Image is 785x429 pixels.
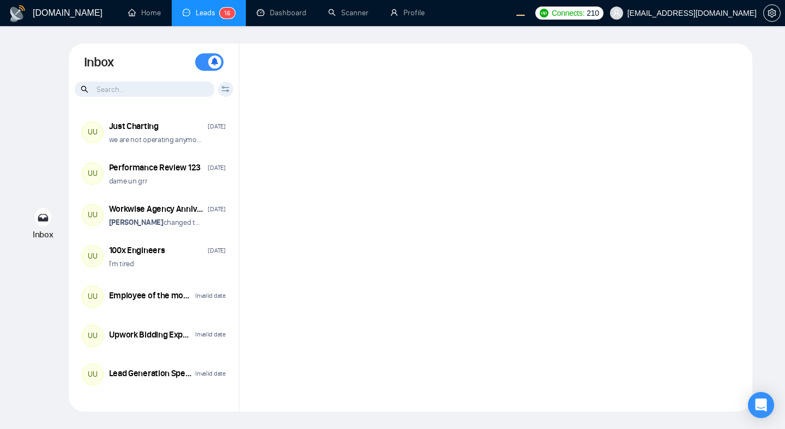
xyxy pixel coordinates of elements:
[33,229,53,240] span: Inbox
[82,364,103,385] div: UU
[109,329,192,341] div: Upwork Bidding Expert Needed
[208,204,225,214] div: [DATE]
[81,83,90,95] span: search
[82,122,103,143] div: UU
[109,290,192,302] div: Employee of the month ([DATE])
[82,205,103,225] div: UU
[763,4,781,22] button: setting
[109,120,159,132] div: Just Charting
[208,121,225,132] div: [DATE]
[195,369,225,379] div: Invalid date
[82,163,103,184] div: UU
[224,9,227,17] span: 1
[257,8,306,17] a: dashboardDashboard
[82,326,103,346] div: UU
[75,82,214,97] input: Search...
[109,218,164,227] strong: [PERSON_NAME]
[540,9,548,17] img: upwork-logo.png
[328,8,369,17] a: searchScanner
[552,7,584,19] span: Connects:
[109,176,148,186] p: dame un grr
[195,291,225,301] div: Invalid date
[109,367,192,379] div: Lead Generation Specialist Needed for Growing Business
[84,53,114,72] h1: Inbox
[109,403,178,415] div: Promotion Rounds
[390,8,425,17] a: userProfile
[227,9,231,17] span: 6
[183,8,235,17] a: messageLeads16
[128,8,161,17] a: homeHome
[587,7,599,19] span: 210
[109,134,202,145] p: we are not operating anymore
[208,403,225,414] div: [DATE]
[195,329,225,340] div: Invalid date
[109,244,165,256] div: 100x Engineers
[109,162,201,174] div: Performance Review 123
[82,286,103,307] div: UU
[208,246,225,256] div: [DATE]
[613,9,620,17] span: user
[220,8,235,19] sup: 16
[763,9,781,17] a: setting
[109,259,134,269] p: I'm tired
[109,217,202,228] p: changed the room name from "Workwise Agency Anniversary (2026) ��" to "Workwiser"
[748,392,774,418] div: Open Intercom Messenger
[208,163,225,173] div: [DATE]
[109,203,205,215] div: Workwise Agency Anniversary (2026) 🥳
[9,5,26,22] img: logo
[82,246,103,267] div: UU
